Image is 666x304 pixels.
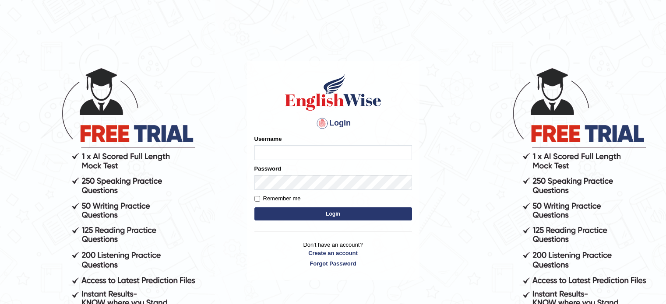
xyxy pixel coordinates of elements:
a: Forgot Password [254,259,412,268]
p: Don't have an account? [254,241,412,268]
label: Username [254,135,282,143]
label: Remember me [254,194,301,203]
input: Remember me [254,196,260,202]
label: Password [254,164,281,173]
button: Login [254,207,412,220]
img: Logo of English Wise sign in for intelligent practice with AI [283,73,383,112]
h4: Login [254,116,412,130]
a: Create an account [254,249,412,257]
